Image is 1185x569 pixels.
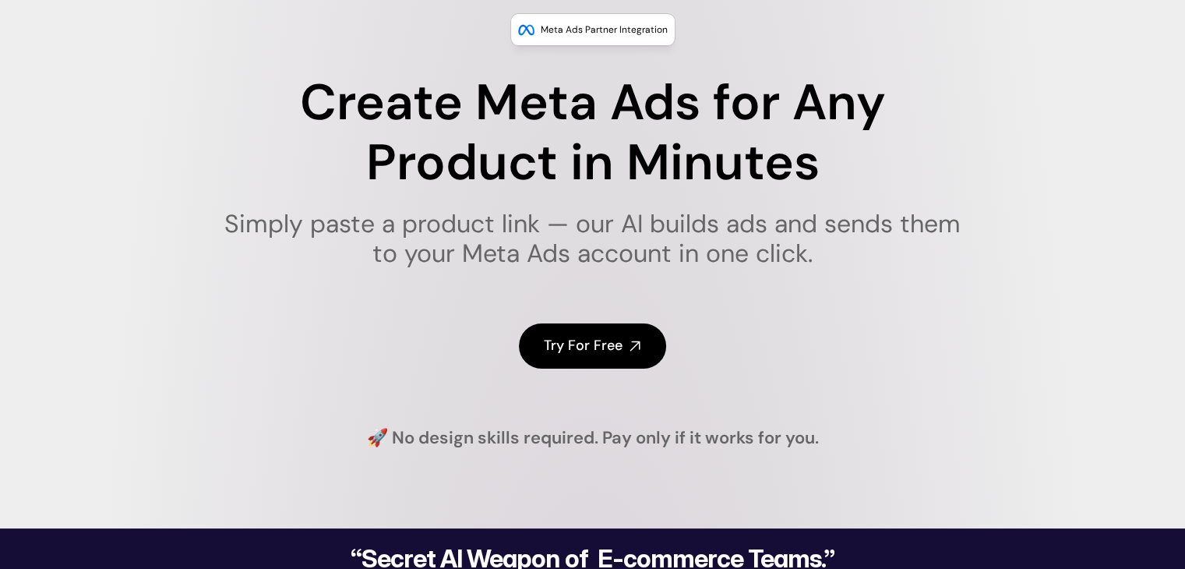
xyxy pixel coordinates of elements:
[367,426,819,451] h4: 🚀 No design skills required. Pay only if it works for you.
[214,73,971,193] h1: Create Meta Ads for Any Product in Minutes
[541,22,668,37] p: Meta Ads Partner Integration
[544,336,622,355] h4: Try For Free
[519,323,666,368] a: Try For Free
[214,209,971,269] h1: Simply paste a product link — our AI builds ads and sends them to your Meta Ads account in one cl...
